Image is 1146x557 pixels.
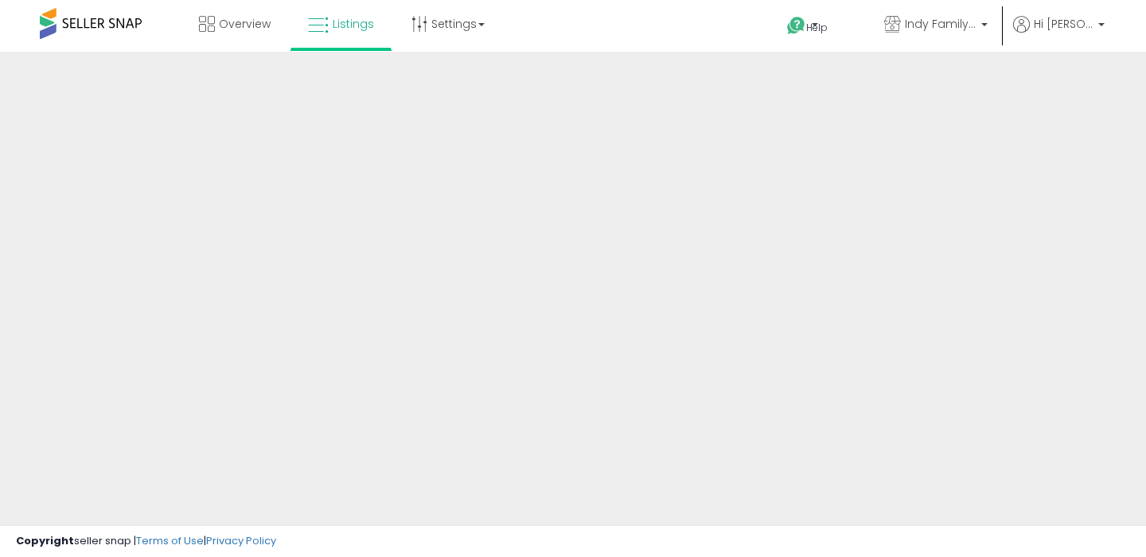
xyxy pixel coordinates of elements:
a: Hi [PERSON_NAME] [1013,16,1105,52]
div: seller snap | | [16,534,276,549]
a: Terms of Use [136,533,204,548]
span: Indy Family Discount [905,16,976,32]
a: Help [774,4,859,52]
span: Hi [PERSON_NAME] [1034,16,1093,32]
a: Privacy Policy [206,533,276,548]
i: Get Help [786,16,806,36]
strong: Copyright [16,533,74,548]
span: Help [806,21,828,34]
span: Overview [219,16,271,32]
span: Listings [333,16,374,32]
